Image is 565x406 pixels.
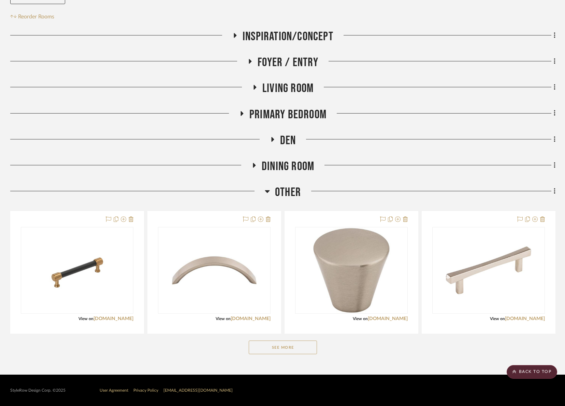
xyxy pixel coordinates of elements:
img: Crescent 3-3/4 Inch Center to Center Arch Cabinet Pull from the Nouveau Collection [172,228,257,313]
span: View on [216,317,231,321]
span: Dining Room [262,159,314,174]
img: Lazzara 5-1/16 Inch Center to Center Black Leather Bar Cabinet Pull [34,228,120,313]
span: Foyer / Entry [258,55,318,70]
a: User Agreement [100,388,128,392]
div: 0 [295,227,407,313]
span: View on [490,317,505,321]
span: Inspiration/Concept [243,29,333,44]
span: Other [275,185,301,200]
span: Primary Bedroom [249,107,327,122]
span: Den [280,133,296,148]
span: Living Room [262,81,314,96]
img: Top Knobs Juliet 3-3/4 Inch Center to Center Bar Cabinet Pull from the Serene Series [446,228,531,313]
span: View on [353,317,368,321]
button: Reorder Rooms [10,13,54,21]
a: [DOMAIN_NAME] [93,316,133,321]
a: Privacy Policy [133,388,158,392]
a: [DOMAIN_NAME] [505,316,545,321]
div: StyleRow Design Corp. ©2025 [10,388,66,393]
a: [DOMAIN_NAME] [368,316,408,321]
scroll-to-top-button: BACK TO TOP [507,365,557,379]
span: View on [78,317,93,321]
span: Reorder Rooms [18,13,54,21]
button: See More [249,341,317,354]
a: [DOMAIN_NAME] [231,316,271,321]
a: [EMAIL_ADDRESS][DOMAIN_NAME] [163,388,233,392]
img: Top Knobs Cone 1-1/16 Inch Conical Cabinet Knob from the Nouveau Collection [309,228,394,313]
